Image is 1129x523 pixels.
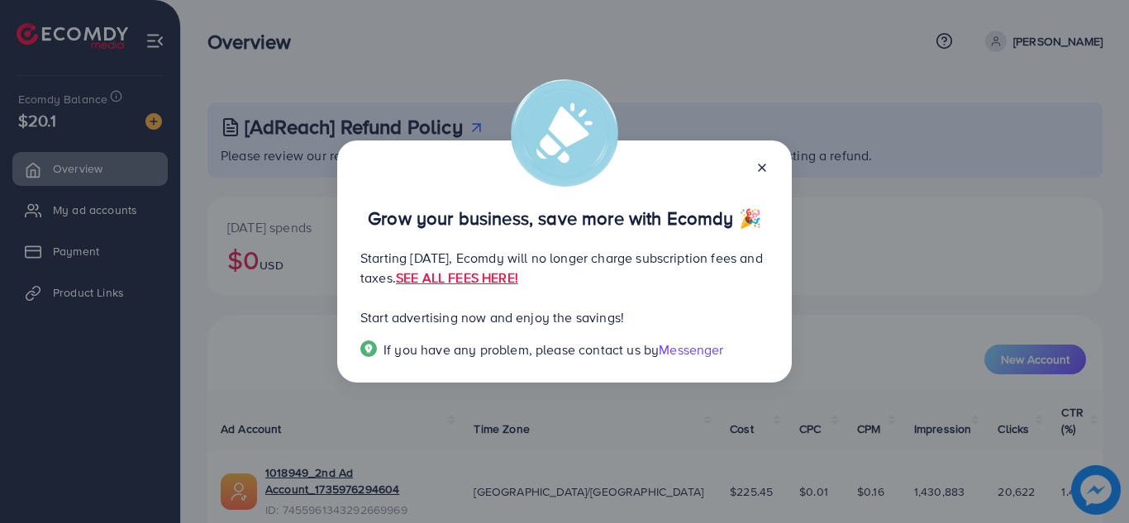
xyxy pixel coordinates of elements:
img: alert [511,79,618,187]
span: Messenger [659,340,723,359]
p: Starting [DATE], Ecomdy will no longer charge subscription fees and taxes. [360,248,769,288]
a: SEE ALL FEES HERE! [396,269,518,287]
p: Start advertising now and enjoy the savings! [360,307,769,327]
img: Popup guide [360,340,377,357]
p: Grow your business, save more with Ecomdy 🎉 [360,208,769,228]
span: If you have any problem, please contact us by [383,340,659,359]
